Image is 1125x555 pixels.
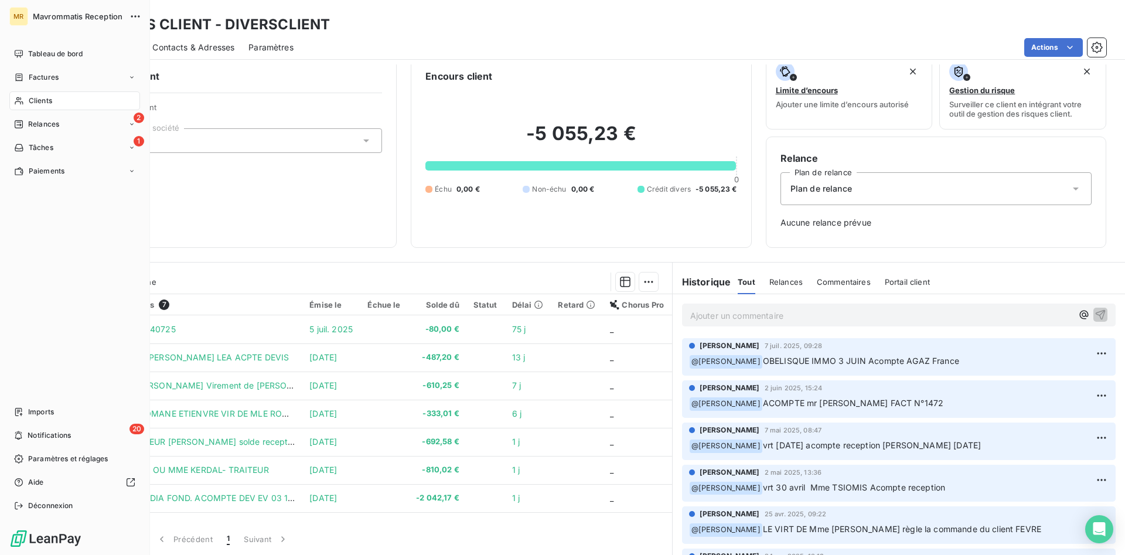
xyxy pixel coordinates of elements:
span: Non-échu [532,184,566,195]
span: vrt [DATE] acompte reception [PERSON_NAME] [DATE] [763,440,981,450]
span: [PERSON_NAME] [700,425,760,435]
h2: -5 055,23 € [425,122,737,157]
span: Notifications [28,430,71,441]
span: _ [610,380,613,390]
h6: Encours client [425,69,492,83]
span: Tâches [29,142,53,153]
span: [PERSON_NAME] [700,467,760,478]
span: 20 [129,424,144,434]
span: 0 [734,175,739,184]
span: [PERSON_NAME] [700,383,760,393]
span: Ajouter une limite d’encours autorisé [776,100,909,109]
span: -80,00 € [415,324,459,335]
span: [DATE] [309,408,337,418]
span: Relances [769,277,803,287]
button: Actions [1024,38,1083,57]
div: Open Intercom Messenger [1085,515,1113,543]
span: 25 avr. 2025, 09:22 [765,510,827,517]
span: Plan de relance [790,183,852,195]
h6: Historique [673,275,731,289]
span: Déconnexion [28,500,73,511]
div: Solde dû [415,300,459,309]
div: Retard [558,300,596,309]
span: Crédit divers [647,184,691,195]
span: Paramètres et réglages [28,454,108,464]
span: Tableau de bord [28,49,83,59]
span: Aide [28,477,44,488]
div: Délai [512,300,544,309]
button: Limite d’encoursAjouter une limite d’encours autorisé [766,55,933,130]
span: Aucune relance prévue [780,217,1092,229]
span: 13 j [512,352,526,362]
span: 0,00 € [571,184,595,195]
span: VIR INST MR [PERSON_NAME] Virement de [PERSON_NAME] [81,380,325,390]
span: 2 mai 2025, 13:36 [765,469,822,476]
span: [PERSON_NAME] [700,509,760,519]
span: -610,25 € [415,380,459,391]
span: -5 055,23 € [696,184,737,195]
span: [DATE] [309,380,337,390]
span: 7 [159,299,169,310]
span: 7 juil. 2025, 09:28 [765,342,823,349]
span: Commentaires [817,277,871,287]
button: 1 [220,527,237,551]
span: Tout [738,277,755,287]
span: Échu [435,184,452,195]
span: VIR SEPA M OU [PERSON_NAME] LEA ACPTE DEVIS [81,352,289,362]
span: vrt 30 avril Mme TSIOMIS Acompte reception [763,482,945,492]
span: 7 j [512,380,521,390]
span: VIR SEPA CUSTODIA FOND. ACOMPTE DEV EV 03 10 25 FONDATION CUSTODIA [81,493,404,503]
span: LE VIRT DE Mme [PERSON_NAME] règle la commande du client FEVRE [763,524,1041,534]
span: 6 j [512,408,521,418]
span: -333,01 € [415,408,459,420]
a: Aide [9,473,140,492]
span: 1 [227,533,230,545]
span: _ [610,408,613,418]
span: _ [610,437,613,447]
h3: DIVERS CLIENT - DIVERSCLIENT [103,14,330,35]
span: Portail client [885,277,930,287]
span: @ [PERSON_NAME] [690,355,762,369]
div: Statut [473,300,498,309]
span: @ [PERSON_NAME] [690,397,762,411]
span: -487,20 € [415,352,459,363]
span: -2 042,17 € [415,492,459,504]
h6: Relance [780,151,1092,165]
span: Propriétés Client [94,103,382,119]
div: Échue le [367,300,401,309]
span: -692,58 € [415,436,459,448]
span: 75 j [512,324,526,334]
span: Gestion du risque [949,86,1015,95]
span: @ [PERSON_NAME] [690,482,762,495]
div: Pièces comptables [81,299,295,310]
div: MR [9,7,28,26]
span: Contacts & Adresses [152,42,234,53]
span: Paramètres [248,42,294,53]
span: 0,00 € [456,184,480,195]
span: 1 [134,136,144,147]
span: VIR SEPA MONSIEUR [PERSON_NAME] solde reception Mavromatis [81,437,348,447]
span: 1 j [512,437,520,447]
span: OBELISQUE IMMO 3 JUIN Acompte AGAZ France [763,356,959,366]
span: @ [PERSON_NAME] [690,440,762,453]
span: [PERSON_NAME] [700,341,760,351]
span: [DATE] [309,352,337,362]
span: Clients [29,96,52,106]
span: VIR INST M HUIN OU MME KERDAL- TRAITEUR [81,465,269,475]
span: _ [610,493,613,503]
span: ACOMPTE mr [PERSON_NAME] FACT N°1472 [763,398,943,408]
span: 7 mai 2025, 08:47 [765,427,822,434]
img: Logo LeanPay [9,529,82,548]
span: @ [PERSON_NAME] [690,523,762,537]
span: _ [610,352,613,362]
span: Mavrommatis Reception [33,12,122,21]
span: _ [610,465,613,475]
span: 2 juin 2025, 15:24 [765,384,823,391]
button: Suivant [237,527,296,551]
div: Émise le [309,300,353,309]
span: Imports [28,407,54,417]
button: Gestion du risqueSurveiller ce client en intégrant votre outil de gestion des risques client. [939,55,1106,130]
span: Surveiller ce client en intégrant votre outil de gestion des risques client. [949,100,1096,118]
span: 1 j [512,493,520,503]
span: 2 [134,113,144,123]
